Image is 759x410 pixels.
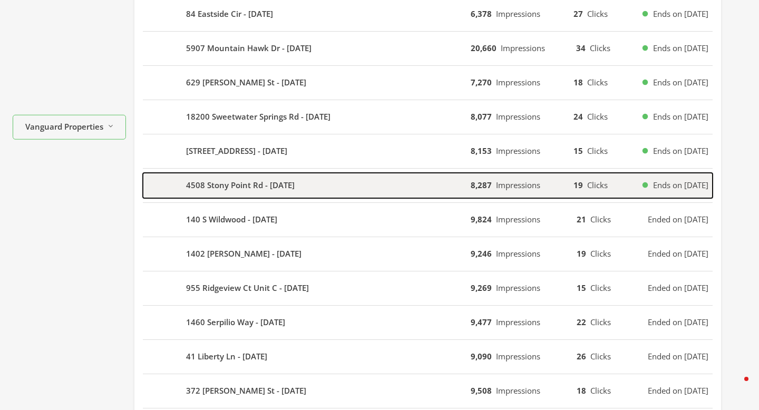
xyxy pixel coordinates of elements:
[496,180,540,190] span: Impressions
[587,180,608,190] span: Clicks
[186,350,267,363] b: 41 Liberty Ln - [DATE]
[577,385,586,396] b: 18
[573,180,583,190] b: 19
[25,120,103,132] span: Vanguard Properties
[590,317,611,327] span: Clicks
[471,8,492,19] b: 6,378
[186,145,287,157] b: [STREET_ADDRESS] - [DATE]
[590,351,611,362] span: Clicks
[577,317,586,327] b: 22
[496,77,540,87] span: Impressions
[186,282,309,294] b: 955 Ridgeview Ct Unit C - [DATE]
[496,8,540,19] span: Impressions
[496,111,540,122] span: Impressions
[186,42,312,54] b: 5907 Mountain Hawk Dr - [DATE]
[471,145,492,156] b: 8,153
[143,378,713,404] button: 372 [PERSON_NAME] St - [DATE]9,508Impressions18ClicksEnded on [DATE]
[143,207,713,232] button: 140 S Wildwood - [DATE]9,824Impressions21ClicksEnded on [DATE]
[653,42,708,54] span: Ends on [DATE]
[471,43,497,53] b: 20,660
[648,316,708,328] span: Ended on [DATE]
[496,317,540,327] span: Impressions
[648,248,708,260] span: Ended on [DATE]
[143,276,713,301] button: 955 Ridgeview Ct Unit C - [DATE]9,269Impressions15ClicksEnded on [DATE]
[587,8,608,19] span: Clicks
[143,344,713,369] button: 41 Liberty Ln - [DATE]9,090Impressions26ClicksEnded on [DATE]
[496,145,540,156] span: Impressions
[471,111,492,122] b: 8,077
[143,310,713,335] button: 1460 Serpilio Way - [DATE]9,477Impressions22ClicksEnded on [DATE]
[471,248,492,259] b: 9,246
[471,385,492,396] b: 9,508
[653,145,708,157] span: Ends on [DATE]
[648,350,708,363] span: Ended on [DATE]
[496,214,540,224] span: Impressions
[501,43,545,53] span: Impressions
[723,374,748,399] iframe: Intercom live chat
[648,282,708,294] span: Ended on [DATE]
[186,76,306,89] b: 629 [PERSON_NAME] St - [DATE]
[186,385,306,397] b: 372 [PERSON_NAME] St - [DATE]
[186,8,273,20] b: 84 Eastside Cir - [DATE]
[590,214,611,224] span: Clicks
[143,2,713,27] button: 84 Eastside Cir - [DATE]6,378Impressions27ClicksEnds on [DATE]
[573,145,583,156] b: 15
[471,77,492,87] b: 7,270
[587,145,608,156] span: Clicks
[143,70,713,95] button: 629 [PERSON_NAME] St - [DATE]7,270Impressions18ClicksEnds on [DATE]
[653,8,708,20] span: Ends on [DATE]
[577,248,586,259] b: 19
[186,213,277,226] b: 140 S Wildwood - [DATE]
[653,111,708,123] span: Ends on [DATE]
[577,351,586,362] b: 26
[653,76,708,89] span: Ends on [DATE]
[590,385,611,396] span: Clicks
[496,351,540,362] span: Impressions
[587,77,608,87] span: Clicks
[587,111,608,122] span: Clicks
[143,104,713,130] button: 18200 Sweetwater Springs Rd - [DATE]8,077Impressions24ClicksEnds on [DATE]
[576,43,586,53] b: 34
[143,139,713,164] button: [STREET_ADDRESS] - [DATE]8,153Impressions15ClicksEnds on [DATE]
[471,317,492,327] b: 9,477
[577,214,586,224] b: 21
[143,173,713,198] button: 4508 Stony Point Rd - [DATE]8,287Impressions19ClicksEnds on [DATE]
[577,282,586,293] b: 15
[471,214,492,224] b: 9,824
[653,179,708,191] span: Ends on [DATE]
[573,77,583,87] b: 18
[143,241,713,267] button: 1402 [PERSON_NAME] - [DATE]9,246Impressions19ClicksEnded on [DATE]
[143,36,713,61] button: 5907 Mountain Hawk Dr - [DATE]20,660Impressions34ClicksEnds on [DATE]
[648,213,708,226] span: Ended on [DATE]
[648,385,708,397] span: Ended on [DATE]
[186,316,285,328] b: 1460 Serpilio Way - [DATE]
[496,282,540,293] span: Impressions
[590,248,611,259] span: Clicks
[573,8,583,19] b: 27
[590,282,611,293] span: Clicks
[496,248,540,259] span: Impressions
[573,111,583,122] b: 24
[471,351,492,362] b: 9,090
[13,115,126,140] button: Vanguard Properties
[186,179,295,191] b: 4508 Stony Point Rd - [DATE]
[471,180,492,190] b: 8,287
[186,248,301,260] b: 1402 [PERSON_NAME] - [DATE]
[471,282,492,293] b: 9,269
[590,43,610,53] span: Clicks
[186,111,330,123] b: 18200 Sweetwater Springs Rd - [DATE]
[496,385,540,396] span: Impressions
